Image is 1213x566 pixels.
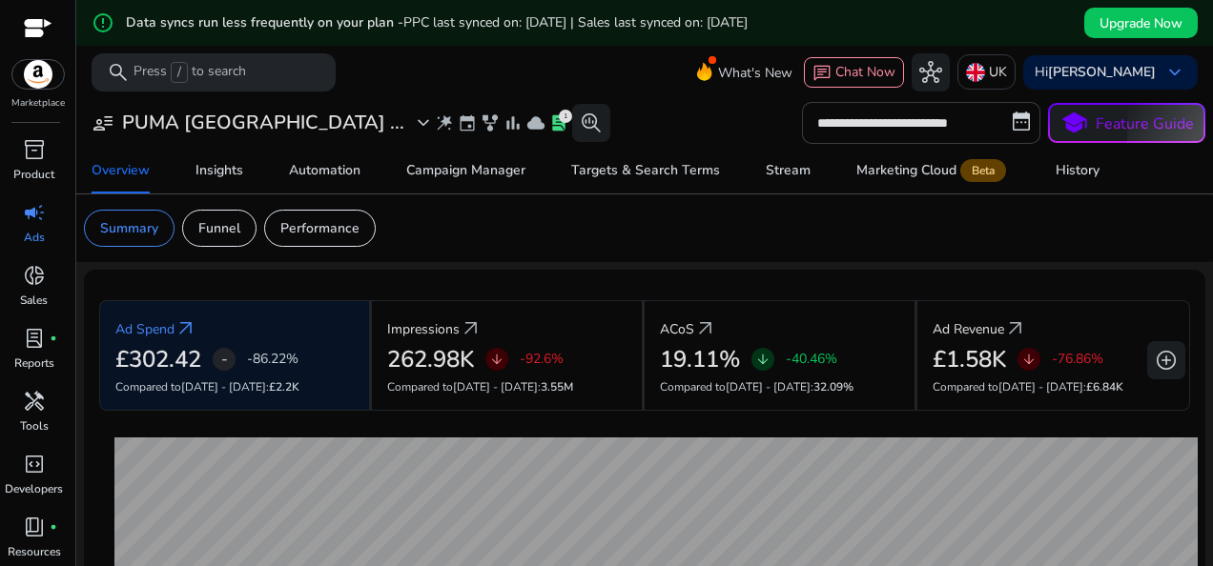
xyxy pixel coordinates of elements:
[100,218,158,238] p: Summary
[11,96,65,111] p: Marketplace
[387,319,460,339] p: Impressions
[541,379,573,394] span: 3.55M
[23,327,46,350] span: lab_profile
[23,138,46,161] span: inventory_2
[1056,164,1100,177] div: History
[755,352,771,367] span: arrow_downward
[998,379,1083,394] span: [DATE] - [DATE]
[12,60,64,89] img: amazon.svg
[175,317,197,340] a: arrow_outward
[660,378,899,395] p: Compared to :
[1096,112,1194,135] p: Feature Guide
[1048,103,1205,143] button: schoolFeature Guide
[198,218,240,238] p: Funnel
[23,201,46,224] span: campaign
[92,11,114,34] mat-icon: error_outline
[387,346,474,374] h2: 262.98K
[195,164,243,177] div: Insights
[1155,349,1178,372] span: add_circle
[92,111,114,134] span: user_attributes
[660,319,694,339] p: ACoS
[1060,110,1088,137] span: school
[453,379,538,394] span: [DATE] - [DATE]
[835,63,895,81] span: Chat Now
[115,319,175,339] p: Ad Spend
[989,55,1007,89] p: UK
[387,378,627,395] p: Compared to :
[24,229,45,246] p: Ads
[813,379,853,394] span: 32.09%
[122,111,404,134] h3: PUMA [GEOGRAPHIC_DATA] ...
[23,515,46,538] span: book_4
[406,164,525,177] div: Campaign Manager
[912,53,950,91] button: hub
[726,379,811,394] span: [DATE] - [DATE]
[960,159,1006,182] span: Beta
[435,113,454,132] span: wand_stars
[933,346,1006,374] h2: £1.58K
[804,57,904,88] button: chatChat Now
[5,480,63,497] p: Developers
[20,292,48,309] p: Sales
[786,353,837,366] p: -40.46%
[919,61,942,84] span: hub
[559,110,572,123] div: 1
[460,317,483,340] a: arrow_outward
[933,319,1004,339] p: Ad Revenue
[526,113,545,132] span: cloud
[572,104,610,142] button: search_insights
[1163,61,1186,84] span: keyboard_arrow_down
[280,218,360,238] p: Performance
[20,417,49,435] p: Tools
[221,348,228,371] span: -
[14,354,54,372] p: Reports
[13,166,54,183] p: Product
[412,111,435,134] span: expand_more
[1086,379,1123,394] span: £6.84K
[1021,352,1037,367] span: arrow_downward
[50,523,57,531] span: fiber_manual_record
[289,164,360,177] div: Automation
[571,164,720,177] div: Targets & Search Terms
[549,113,568,132] span: lab_profile
[489,352,504,367] span: arrow_downward
[458,113,477,132] span: event
[23,264,46,287] span: donut_small
[1147,341,1185,379] button: add_circle
[718,56,792,90] span: What's New
[933,378,1174,395] p: Compared to :
[171,62,188,83] span: /
[50,334,57,342] span: fiber_manual_record
[1035,66,1156,79] p: Hi
[92,164,150,177] div: Overview
[1100,13,1182,33] span: Upgrade Now
[856,163,1010,178] div: Marketing Cloud
[580,111,603,134] span: search_insights
[23,390,46,413] span: handyman
[966,63,985,82] img: uk.svg
[107,61,130,84] span: search
[115,378,354,395] p: Compared to :
[403,13,748,31] span: PPC last synced on: [DATE] | Sales last synced on: [DATE]
[481,113,500,132] span: family_history
[812,64,832,83] span: chat
[1052,353,1103,366] p: -76.86%
[694,317,717,340] a: arrow_outward
[126,15,748,31] h5: Data syncs run less frequently on your plan -
[269,379,299,394] span: £2.2K
[181,379,266,394] span: [DATE] - [DATE]
[247,353,298,366] p: -86.22%
[134,62,246,83] p: Press to search
[1084,8,1198,38] button: Upgrade Now
[8,543,61,560] p: Resources
[23,453,46,475] span: code_blocks
[520,353,564,366] p: -92.6%
[766,164,811,177] div: Stream
[1004,317,1027,340] a: arrow_outward
[660,346,740,374] h2: 19.11%
[1048,63,1156,81] b: [PERSON_NAME]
